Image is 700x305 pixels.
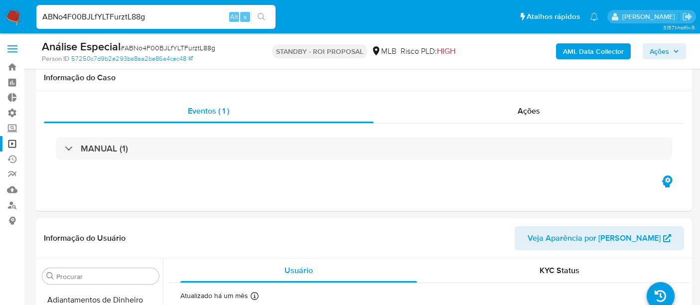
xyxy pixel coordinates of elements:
[180,291,248,301] p: Atualizado há um mês
[42,54,69,63] b: Person ID
[590,12,598,21] a: Notificações
[643,43,686,59] button: Ações
[44,73,684,83] h1: Informação do Caso
[44,233,126,243] h1: Informação do Usuário
[251,10,272,24] button: search-icon
[682,11,693,22] a: Sair
[556,43,631,59] button: AML Data Collector
[437,45,455,57] span: HIGH
[46,272,54,280] button: Procurar
[121,43,215,53] span: # ABNo4F00BJLfYLTFurztL88g
[284,265,313,276] span: Usuário
[401,46,455,57] span: Risco PLD:
[42,38,121,54] b: Análise Especial
[371,46,397,57] div: MLB
[622,12,679,21] p: alexandra.macedo@mercadolivre.com
[230,12,238,21] span: Alt
[81,143,128,154] h3: MANUAL (1)
[56,137,672,160] div: MANUAL (1)
[36,10,276,23] input: Pesquise usuários ou casos...
[518,105,540,117] span: Ações
[244,12,247,21] span: s
[527,11,580,22] span: Atalhos rápidos
[650,43,669,59] span: Ações
[188,105,229,117] span: Eventos ( 1 )
[272,44,367,58] p: STANDBY - ROI PROPOSAL
[540,265,579,276] span: KYC Status
[71,54,193,63] a: 57250c7d9b2e293ba8aa2be86a4cec48
[515,226,684,250] button: Veja Aparência por [PERSON_NAME]
[528,226,661,250] span: Veja Aparência por [PERSON_NAME]
[56,272,155,281] input: Procurar
[563,43,624,59] b: AML Data Collector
